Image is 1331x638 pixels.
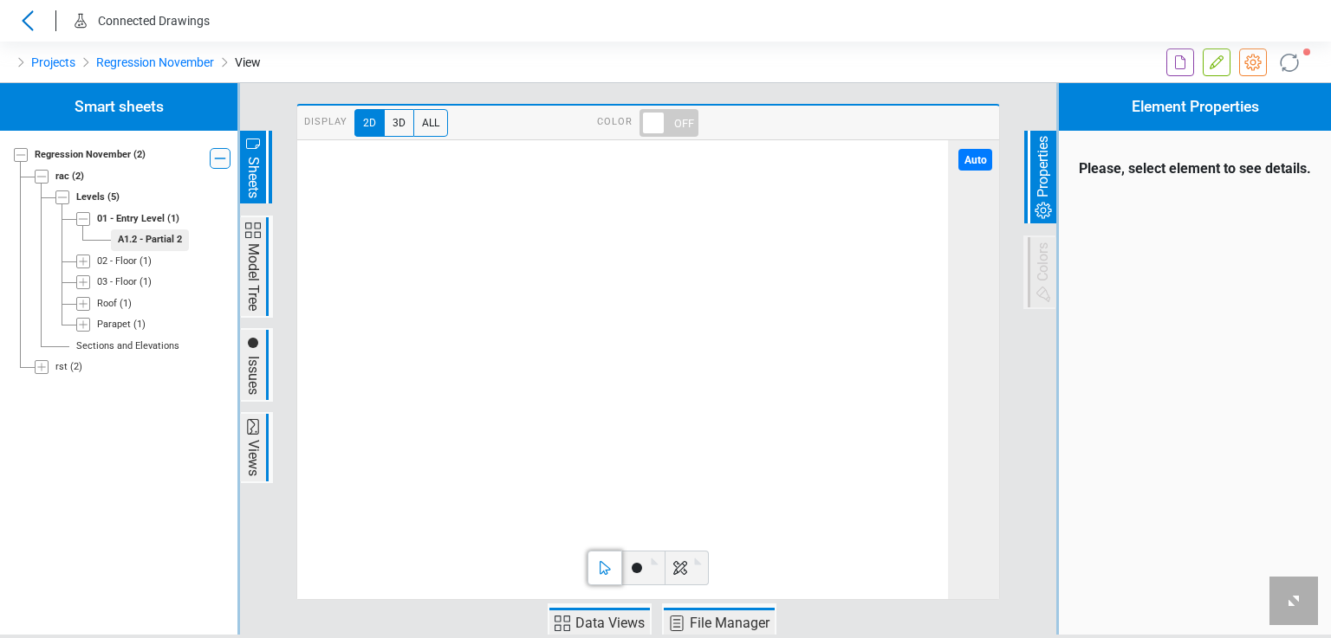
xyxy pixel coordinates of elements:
[354,109,384,137] span: 2D
[96,52,214,73] a: Regression November
[384,109,413,137] span: 3D
[304,109,347,137] span: Display
[597,109,633,137] span: Color
[413,109,448,137] span: All
[573,613,647,634] span: Data Views
[243,353,263,397] span: Issues
[1033,133,1054,200] span: Properties
[31,52,75,73] a: Projects
[243,241,263,313] span: Model Tree
[243,154,263,201] span: Sheets
[1059,83,1331,131] p: Element Properties
[687,613,772,634] span: File Manager
[98,14,210,28] span: Connected Drawings
[964,155,987,165] span: Auto
[1059,131,1331,207] span: Please, select element to see details.
[235,52,261,73] span: View
[243,437,263,479] span: Views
